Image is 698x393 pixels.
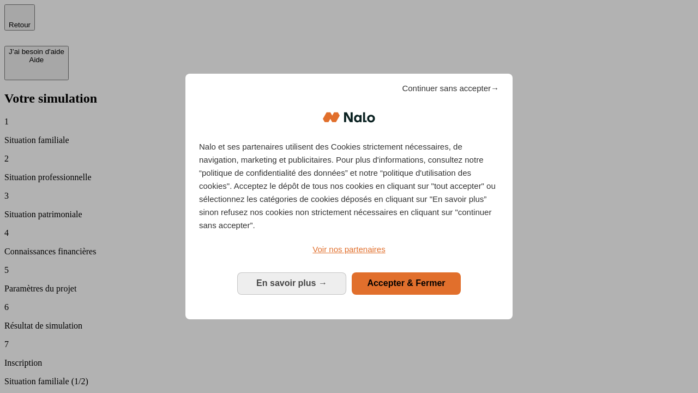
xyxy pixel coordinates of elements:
button: En savoir plus: Configurer vos consentements [237,272,346,294]
div: Bienvenue chez Nalo Gestion du consentement [185,74,513,319]
img: Logo [323,101,375,134]
a: Voir nos partenaires [199,243,499,256]
span: Accepter & Fermer [367,278,445,288]
span: En savoir plus → [256,278,327,288]
span: Voir nos partenaires [312,245,385,254]
span: Continuer sans accepter→ [402,82,499,95]
button: Accepter & Fermer: Accepter notre traitement des données et fermer [352,272,461,294]
p: Nalo et ses partenaires utilisent des Cookies strictement nécessaires, de navigation, marketing e... [199,140,499,232]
